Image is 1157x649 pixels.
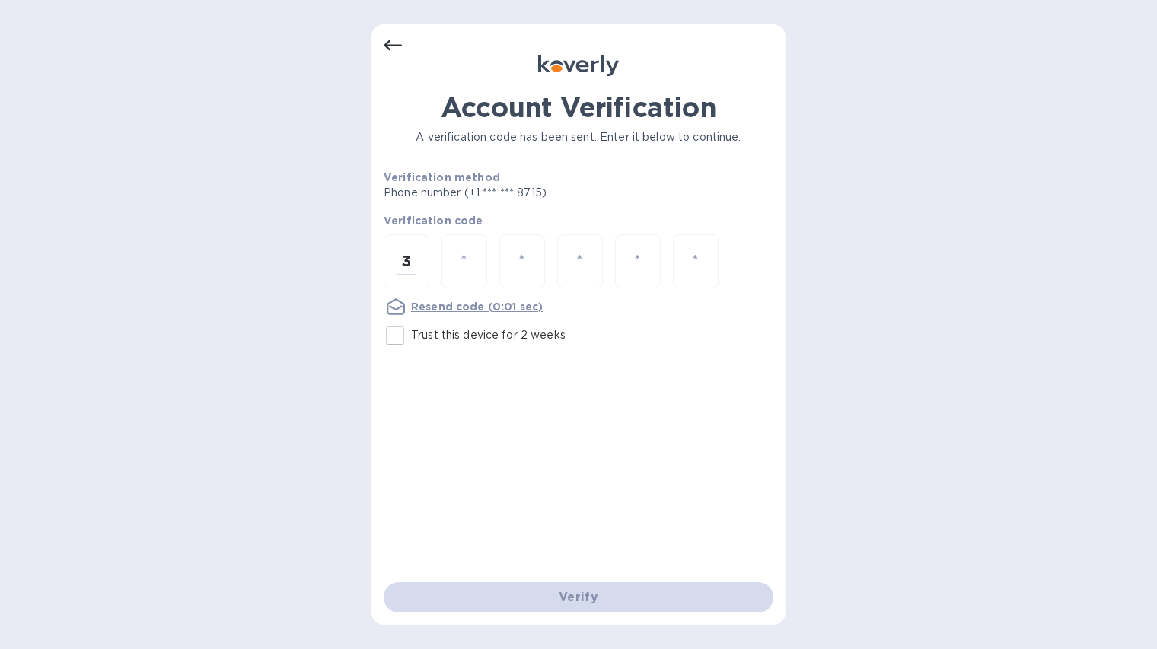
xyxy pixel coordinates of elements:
[411,301,543,313] u: Resend code (0:01 sec)
[384,91,773,123] h1: Account Verification
[384,213,773,228] p: Verification code
[384,185,663,201] p: Phone number (+1 *** *** 8715)
[384,171,500,183] b: Verification method
[384,129,773,145] p: A verification code has been sent. Enter it below to continue.
[411,327,566,343] p: Trust this device for 2 weeks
